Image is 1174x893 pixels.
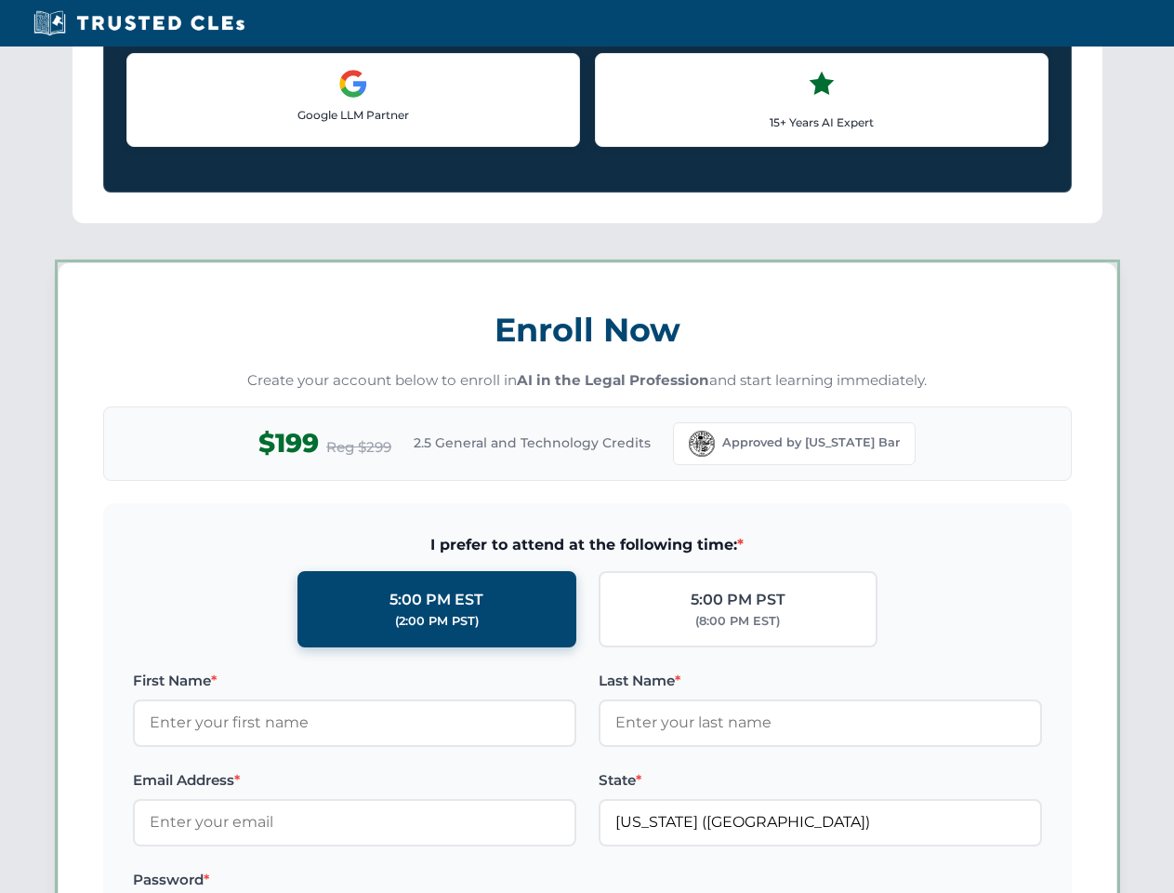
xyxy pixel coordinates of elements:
span: Approved by [US_STATE] Bar [722,433,900,452]
span: 2.5 General and Technology Credits [414,433,651,453]
p: Google LLM Partner [142,106,564,124]
input: Enter your first name [133,700,576,746]
p: 15+ Years AI Expert [611,113,1033,131]
label: Email Address [133,769,576,792]
span: I prefer to attend at the following time: [133,533,1042,557]
span: $199 [258,422,319,464]
img: Trusted CLEs [28,9,250,37]
img: Google [338,69,368,99]
strong: AI in the Legal Profession [517,371,709,389]
label: State [599,769,1042,792]
div: (8:00 PM EST) [695,612,780,631]
input: Enter your last name [599,700,1042,746]
input: Enter your email [133,799,576,846]
div: 5:00 PM PST [691,588,785,612]
div: 5:00 PM EST [389,588,483,612]
img: Florida Bar [689,431,715,457]
div: (2:00 PM PST) [395,612,479,631]
p: Create your account below to enroll in and start learning immediately. [103,370,1072,392]
label: Last Name [599,670,1042,692]
input: Florida (FL) [599,799,1042,846]
span: Reg $299 [326,436,391,459]
label: Password [133,869,576,891]
label: First Name [133,670,576,692]
h3: Enroll Now [103,300,1072,359]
